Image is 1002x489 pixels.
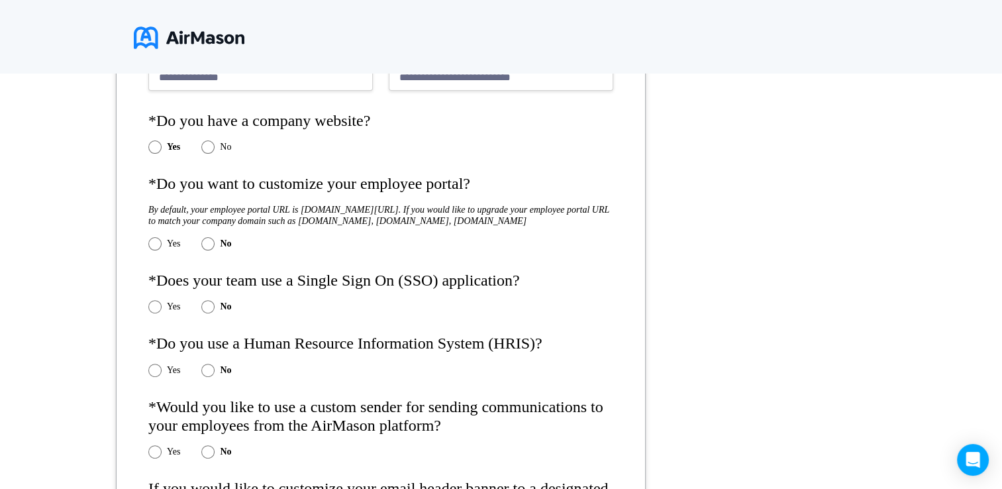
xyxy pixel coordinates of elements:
h4: *Would you like to use a custom sender for sending communications to your employees from the AirM... [148,398,613,435]
h4: *Does your team use a Single Sign On (SSO) application? [148,272,613,290]
label: Yes [167,365,180,376]
label: Yes [167,142,180,152]
label: No [220,239,231,249]
label: Yes [167,239,180,249]
label: No [220,142,231,152]
label: No [220,365,231,376]
h4: *Do you have a company website? [148,112,613,131]
img: logo [134,21,244,54]
label: Yes [167,447,180,457]
h5: By default, your employee portal URL is [DOMAIN_NAME][URL]. If you would like to upgrade your emp... [148,204,613,227]
label: No [220,447,231,457]
h4: *Do you use a Human Resource Information System (HRIS)? [148,335,613,353]
div: Open Intercom Messenger [957,444,989,476]
label: No [220,301,231,312]
label: Yes [167,301,180,312]
h4: *Do you want to customize your employee portal? [148,175,613,193]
